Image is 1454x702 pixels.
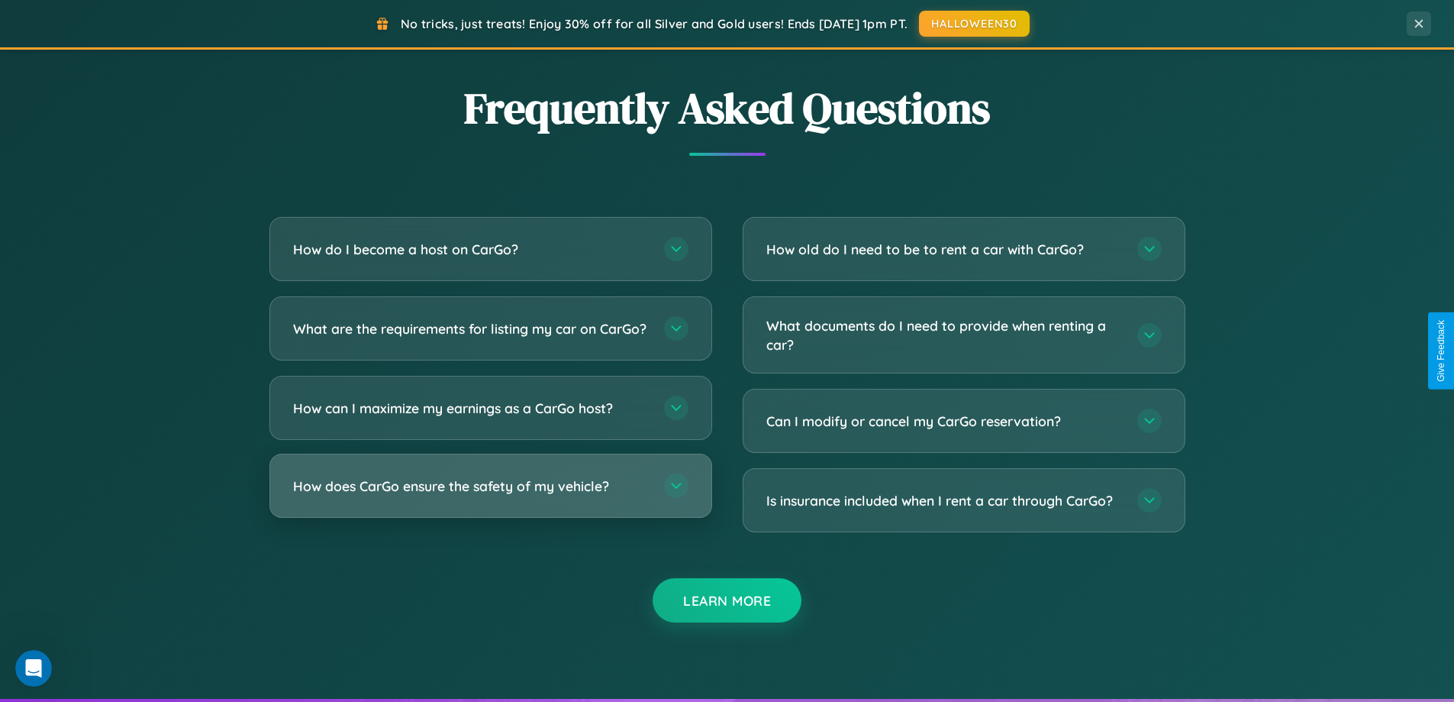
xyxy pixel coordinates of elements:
span: No tricks, just treats! Enjoy 30% off for all Silver and Gold users! Ends [DATE] 1pm PT. [401,16,908,31]
h3: How can I maximize my earnings as a CarGo host? [293,399,649,418]
h3: What are the requirements for listing my car on CarGo? [293,319,649,338]
div: Give Feedback [1436,320,1446,382]
h3: How do I become a host on CarGo? [293,240,649,259]
h3: Is insurance included when I rent a car through CarGo? [766,491,1122,510]
iframe: Intercom live chat [15,650,52,687]
h3: What documents do I need to provide when renting a car? [766,316,1122,354]
h3: Can I modify or cancel my CarGo reservation? [766,412,1122,431]
button: HALLOWEEN30 [919,11,1030,37]
h3: How does CarGo ensure the safety of my vehicle? [293,477,649,496]
h2: Frequently Asked Questions [269,79,1185,137]
button: Learn More [653,578,801,623]
h3: How old do I need to be to rent a car with CarGo? [766,240,1122,259]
